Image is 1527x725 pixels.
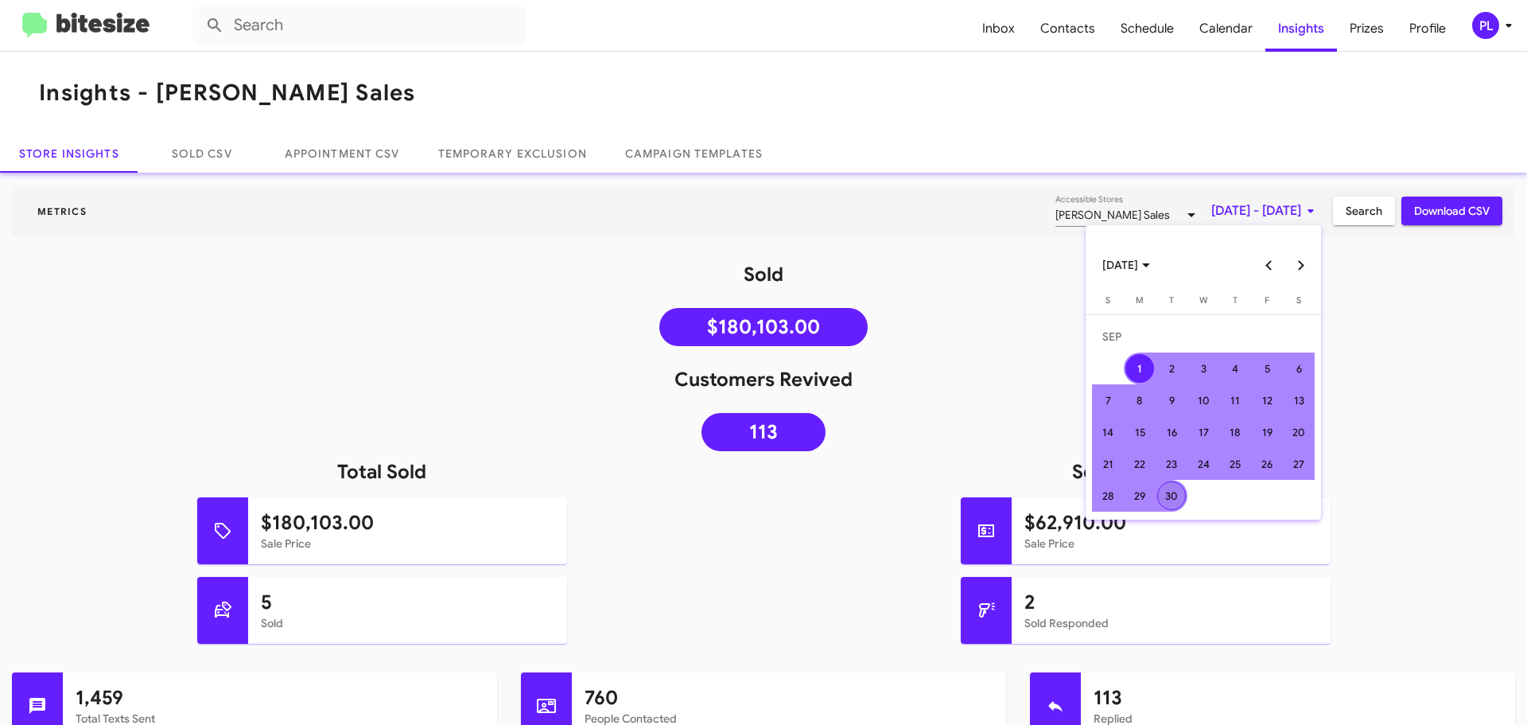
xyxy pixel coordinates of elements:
td: September 24, 2025 [1187,448,1219,480]
td: SEP [1092,321,1315,353]
td: September 11, 2025 [1219,384,1251,416]
th: Thursday [1219,292,1251,314]
td: September 3, 2025 [1187,353,1219,384]
div: 29 [1125,481,1154,510]
div: 18 [1221,418,1249,446]
div: 9 [1157,386,1186,415]
td: September 16, 2025 [1156,416,1187,448]
div: 21 [1094,450,1122,478]
th: Sunday [1092,292,1124,314]
td: September 10, 2025 [1187,384,1219,416]
div: 25 [1221,450,1249,478]
div: 4 [1221,354,1249,383]
td: September 30, 2025 [1156,480,1187,512]
div: 15 [1125,418,1154,446]
div: 10 [1189,386,1218,415]
td: September 9, 2025 [1156,384,1187,416]
td: September 27, 2025 [1283,448,1315,480]
th: Friday [1251,292,1283,314]
td: September 21, 2025 [1092,448,1124,480]
div: 5 [1253,354,1281,383]
td: September 4, 2025 [1219,353,1251,384]
td: September 26, 2025 [1251,448,1283,480]
span: [DATE] [1102,251,1150,279]
th: Tuesday [1156,292,1187,314]
div: 30 [1157,481,1186,510]
div: 22 [1125,450,1154,478]
td: September 22, 2025 [1124,448,1156,480]
td: September 2, 2025 [1156,353,1187,384]
td: September 17, 2025 [1187,416,1219,448]
div: 19 [1253,418,1281,446]
td: September 12, 2025 [1251,384,1283,416]
td: September 14, 2025 [1092,416,1124,448]
th: Wednesday [1187,292,1219,314]
div: 8 [1125,386,1154,415]
div: 24 [1189,450,1218,478]
div: 11 [1221,386,1249,415]
td: September 20, 2025 [1283,416,1315,448]
div: 12 [1253,386,1281,415]
div: 14 [1094,418,1122,446]
button: Next month [1285,249,1317,281]
td: September 8, 2025 [1124,384,1156,416]
div: 28 [1094,481,1122,510]
td: September 13, 2025 [1283,384,1315,416]
td: September 29, 2025 [1124,480,1156,512]
td: September 1, 2025 [1124,353,1156,384]
td: September 23, 2025 [1156,448,1187,480]
div: 27 [1284,450,1313,478]
div: 17 [1189,418,1218,446]
th: Saturday [1283,292,1315,314]
div: 2 [1157,354,1186,383]
td: September 19, 2025 [1251,416,1283,448]
div: 3 [1189,354,1218,383]
td: September 7, 2025 [1092,384,1124,416]
div: 16 [1157,418,1186,446]
div: 7 [1094,386,1122,415]
div: 1 [1125,354,1154,383]
td: September 25, 2025 [1219,448,1251,480]
div: 6 [1284,354,1313,383]
button: Previous month [1253,249,1285,281]
div: 26 [1253,450,1281,478]
td: September 18, 2025 [1219,416,1251,448]
div: 20 [1284,418,1313,446]
td: September 15, 2025 [1124,416,1156,448]
td: September 5, 2025 [1251,353,1283,384]
div: 23 [1157,450,1186,478]
div: 13 [1284,386,1313,415]
button: Choose month and year [1090,249,1163,281]
td: September 6, 2025 [1283,353,1315,384]
td: September 28, 2025 [1092,480,1124,512]
th: Monday [1124,292,1156,314]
